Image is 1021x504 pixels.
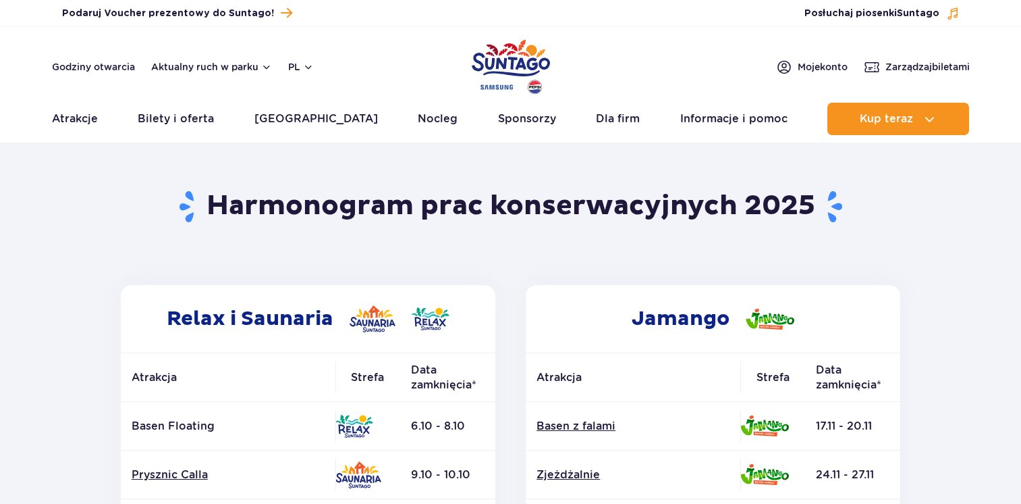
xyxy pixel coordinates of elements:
[827,103,969,135] button: Kup teraz
[121,285,495,353] h2: Relax i Saunaria
[335,415,373,438] img: Relax
[804,7,960,20] button: Posłuchaj piosenkiSuntago
[536,468,729,482] a: Zjeżdżalnie
[350,305,395,332] img: Saunaria
[132,468,325,482] a: Prysznic Calla
[412,307,449,330] img: Relax
[115,189,906,224] h1: Harmonogram prac konserwacyjnych 2025
[805,451,900,499] td: 24.11 - 27.11
[805,353,900,402] th: Data zamknięcia*
[864,59,970,75] a: Zarządzajbiletami
[288,60,314,74] button: pl
[400,353,495,402] th: Data zamknięcia*
[885,60,970,74] span: Zarządzaj biletami
[62,4,292,22] a: Podaruj Voucher prezentowy do Suntago!
[536,419,729,434] a: Basen z falami
[860,113,913,125] span: Kup teraz
[52,60,135,74] a: Godziny otwarcia
[805,402,900,451] td: 17.11 - 20.11
[472,34,550,96] a: Park of Poland
[418,103,458,135] a: Nocleg
[52,103,98,135] a: Atrakcje
[526,285,900,353] h2: Jamango
[680,103,788,135] a: Informacje i pomoc
[132,419,325,434] p: Basen Floating
[804,7,939,20] span: Posłuchaj piosenki
[596,103,640,135] a: Dla firm
[400,451,495,499] td: 9.10 - 10.10
[740,415,789,436] img: Jamango
[776,59,848,75] a: Mojekonto
[151,61,272,72] button: Aktualny ruch w parku
[138,103,214,135] a: Bilety i oferta
[335,461,381,488] img: Saunaria
[740,353,805,402] th: Strefa
[400,402,495,451] td: 6.10 - 8.10
[746,309,794,330] img: Jamango
[740,464,789,485] img: Jamango
[498,103,556,135] a: Sponsorzy
[526,353,740,402] th: Atrakcja
[798,60,848,74] span: Moje konto
[335,353,400,402] th: Strefa
[897,9,939,18] span: Suntago
[62,7,274,20] span: Podaruj Voucher prezentowy do Suntago!
[121,353,335,402] th: Atrakcja
[254,103,378,135] a: [GEOGRAPHIC_DATA]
